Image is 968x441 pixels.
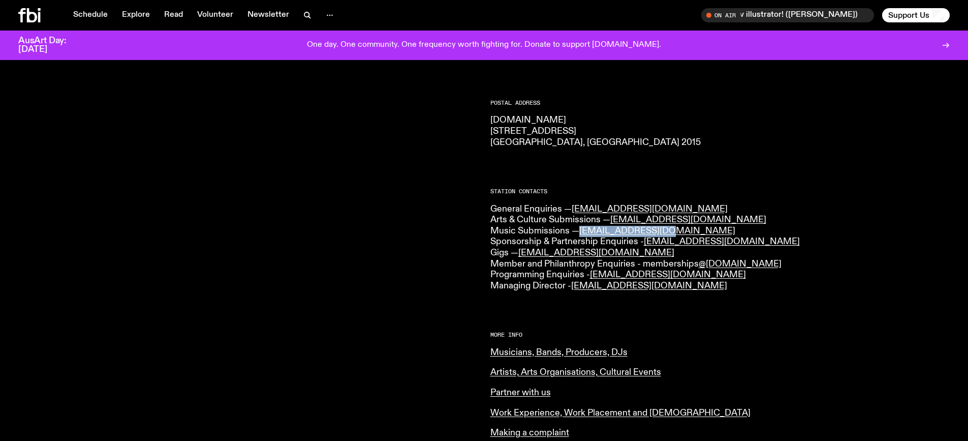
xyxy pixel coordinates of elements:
h3: AusArt Day: [DATE] [18,37,83,54]
a: Musicians, Bands, Producers, DJs [490,348,628,357]
p: One day. One community. One frequency worth fighting for. Donate to support [DOMAIN_NAME]. [307,41,661,50]
a: [EMAIL_ADDRESS][DOMAIN_NAME] [590,270,746,279]
button: Support Us [882,8,950,22]
a: Making a complaint [490,428,569,437]
h2: Station Contacts [490,189,950,194]
a: [EMAIL_ADDRESS][DOMAIN_NAME] [571,281,727,290]
a: [EMAIL_ADDRESS][DOMAIN_NAME] [610,215,766,224]
a: [EMAIL_ADDRESS][DOMAIN_NAME] [579,226,735,236]
a: [EMAIL_ADDRESS][DOMAIN_NAME] [644,237,800,246]
a: Schedule [67,8,114,22]
span: Support Us [888,11,929,20]
a: @[DOMAIN_NAME] [699,259,782,269]
p: General Enquiries — Arts & Culture Submissions — Music Submissions — Sponsorship & Partnership En... [490,204,950,292]
a: Work Experience, Work Placement and [DEMOGRAPHIC_DATA] [490,408,751,418]
a: [EMAIL_ADDRESS][DOMAIN_NAME] [572,204,728,214]
a: Explore [116,8,156,22]
a: Read [158,8,189,22]
button: On AirYour fav illustrators’ fav illustrator! ([PERSON_NAME]) [701,8,874,22]
h2: Postal Address [490,100,950,106]
p: [DOMAIN_NAME] [STREET_ADDRESS] [GEOGRAPHIC_DATA], [GEOGRAPHIC_DATA] 2015 [490,115,950,148]
a: [EMAIL_ADDRESS][DOMAIN_NAME] [518,248,674,257]
a: Artists, Arts Organisations, Cultural Events [490,368,661,377]
h2: More Info [490,332,950,338]
a: Partner with us [490,388,551,397]
a: Volunteer [191,8,239,22]
a: Newsletter [241,8,295,22]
